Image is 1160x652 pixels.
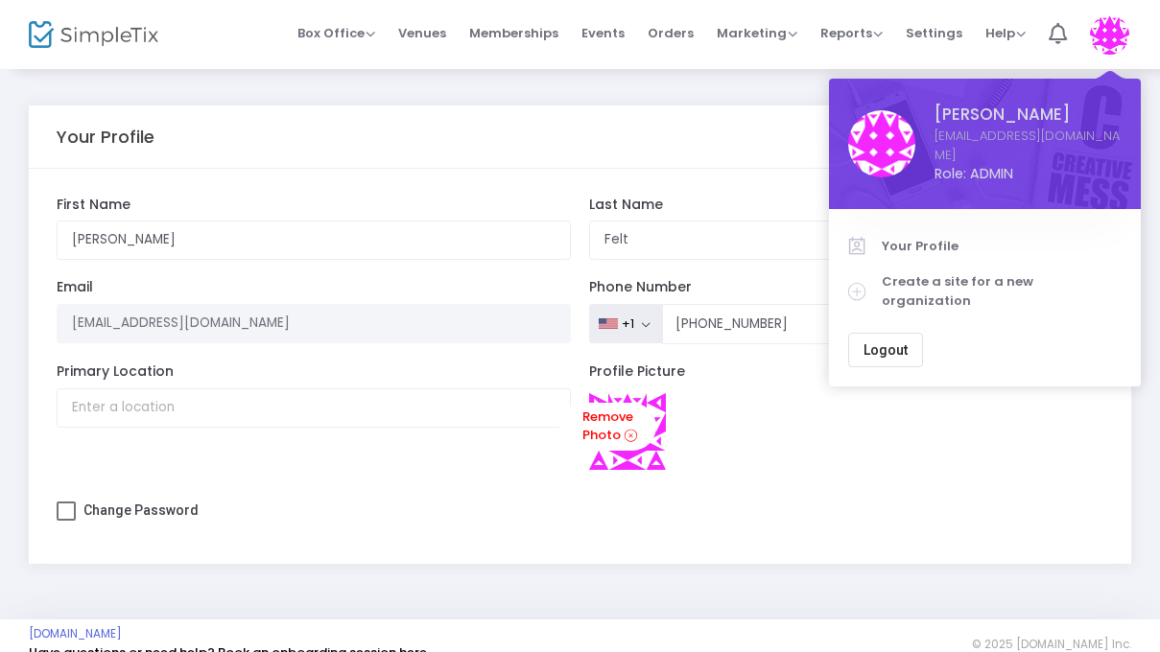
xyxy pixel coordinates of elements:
span: © 2025 [DOMAIN_NAME] Inc. [972,637,1131,652]
img: 5cb6d9eddcca932de3b8a750dbdfef7f [589,393,666,470]
button: +1 [589,304,662,344]
a: [DOMAIN_NAME] [29,626,122,641]
input: First Name [57,221,571,260]
span: Events [581,9,625,58]
span: Marketing [717,24,797,42]
span: Profile Picture [589,361,685,381]
a: [EMAIL_ADDRESS][DOMAIN_NAME] [935,127,1122,164]
span: Change Password [83,502,199,518]
span: Role: ADMIN [935,164,1122,184]
span: Venues [398,9,446,58]
label: Phone Number [589,279,1103,296]
label: First Name [57,197,571,214]
a: Create a site for a new organization [848,264,1122,318]
span: Create a site for a new organization [882,272,1122,310]
span: Box Office [297,24,375,42]
h5: Your Profile [57,127,154,148]
div: +1 [622,316,634,332]
span: [PERSON_NAME] [935,103,1122,127]
input: Enter a location [57,388,571,428]
input: Phone Number [662,304,1103,344]
a: Remove Photo [559,403,656,452]
span: Settings [906,9,962,58]
span: Your Profile [882,237,1122,256]
label: Primary Location [57,363,571,381]
label: Last Name [589,197,1103,214]
span: Orders [648,9,694,58]
span: Help [985,24,1026,42]
label: Email [57,279,571,296]
input: Last Name [589,221,1103,260]
span: Logout [864,342,908,358]
span: Reports [820,24,883,42]
span: Memberships [469,9,558,58]
a: Your Profile [848,228,1122,265]
button: Logout [848,333,923,367]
